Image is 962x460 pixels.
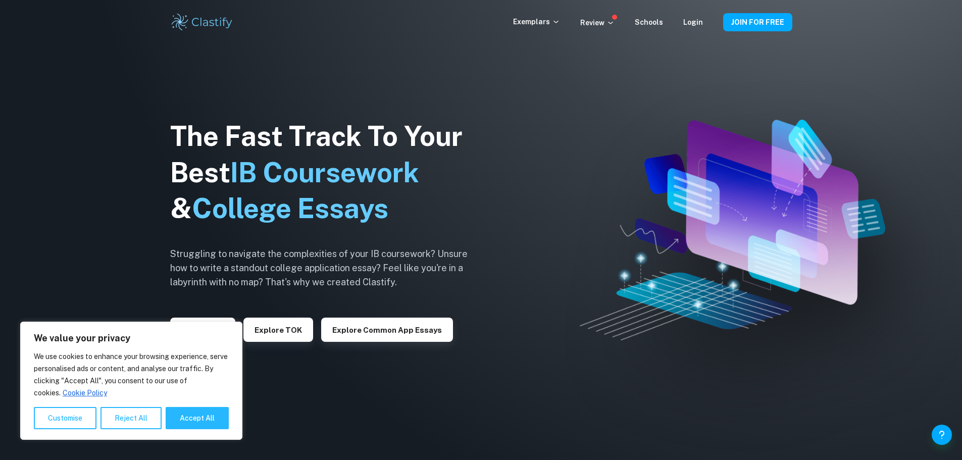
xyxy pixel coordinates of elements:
img: Clastify logo [170,12,234,32]
a: Cookie Policy [62,388,108,397]
button: Explore TOK [243,318,313,342]
a: Explore TOK [243,325,313,334]
button: Explore IAs [170,318,235,342]
div: We value your privacy [20,322,242,440]
p: We value your privacy [34,332,229,344]
h1: The Fast Track To Your Best & [170,118,483,227]
span: IB Coursework [230,157,419,188]
a: Schools [635,18,663,26]
a: Login [683,18,703,26]
p: We use cookies to enhance your browsing experience, serve personalised ads or content, and analys... [34,350,229,399]
button: Help and Feedback [932,425,952,445]
span: College Essays [192,192,388,224]
button: Explore Common App essays [321,318,453,342]
h6: Struggling to navigate the complexities of your IB coursework? Unsure how to write a standout col... [170,247,483,289]
button: Customise [34,407,96,429]
button: Accept All [166,407,229,429]
button: JOIN FOR FREE [723,13,792,31]
p: Exemplars [513,16,560,27]
button: Reject All [100,407,162,429]
a: Explore Common App essays [321,325,453,334]
img: Clastify hero [580,120,885,340]
p: Review [580,17,615,28]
